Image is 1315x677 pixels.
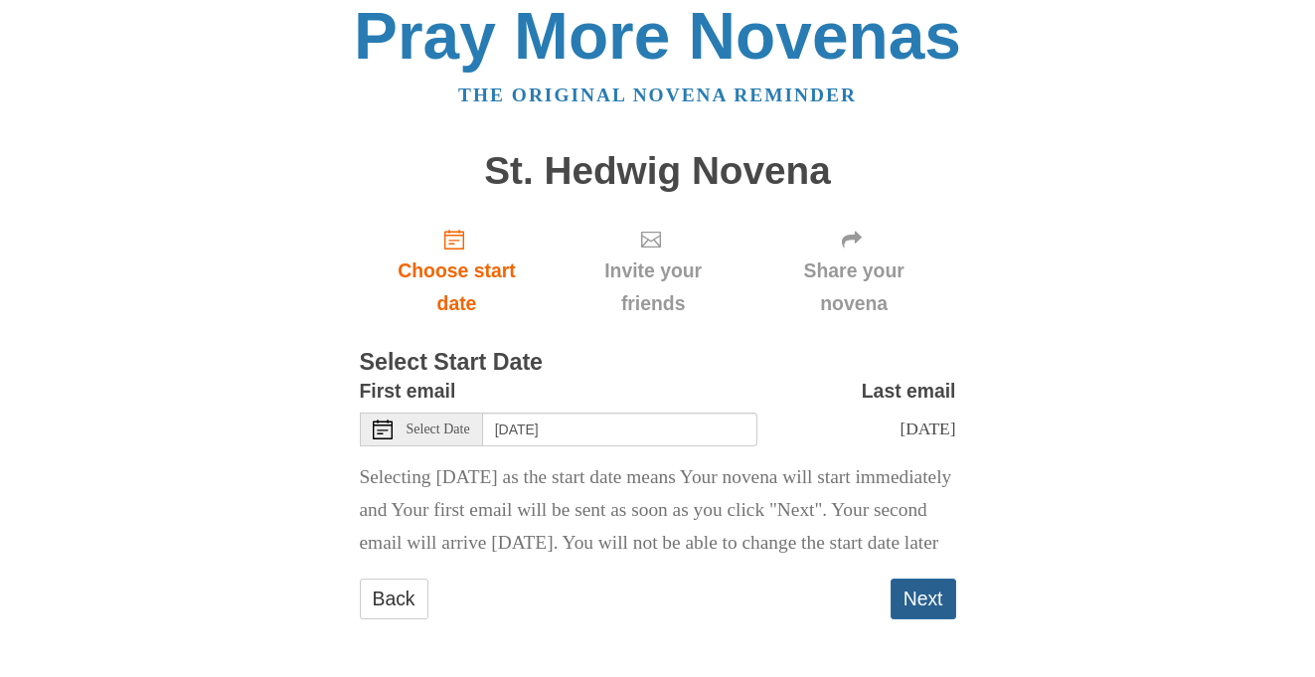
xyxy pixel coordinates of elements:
[752,212,956,330] div: Click "Next" to confirm your start date first.
[360,461,956,560] p: Selecting [DATE] as the start date means Your novena will start immediately and Your first email ...
[360,375,456,408] label: First email
[360,579,428,619] a: Back
[360,350,956,376] h3: Select Start Date
[574,254,732,320] span: Invite your friends
[862,375,956,408] label: Last email
[360,212,555,330] a: Choose start date
[360,150,956,193] h1: St. Hedwig Novena
[891,579,956,619] button: Next
[483,413,757,446] input: Use the arrow keys to pick a date
[554,212,751,330] div: Click "Next" to confirm your start date first.
[380,254,535,320] span: Choose start date
[458,85,857,105] a: The original novena reminder
[900,419,955,438] span: [DATE]
[407,423,470,436] span: Select Date
[772,254,936,320] span: Share your novena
